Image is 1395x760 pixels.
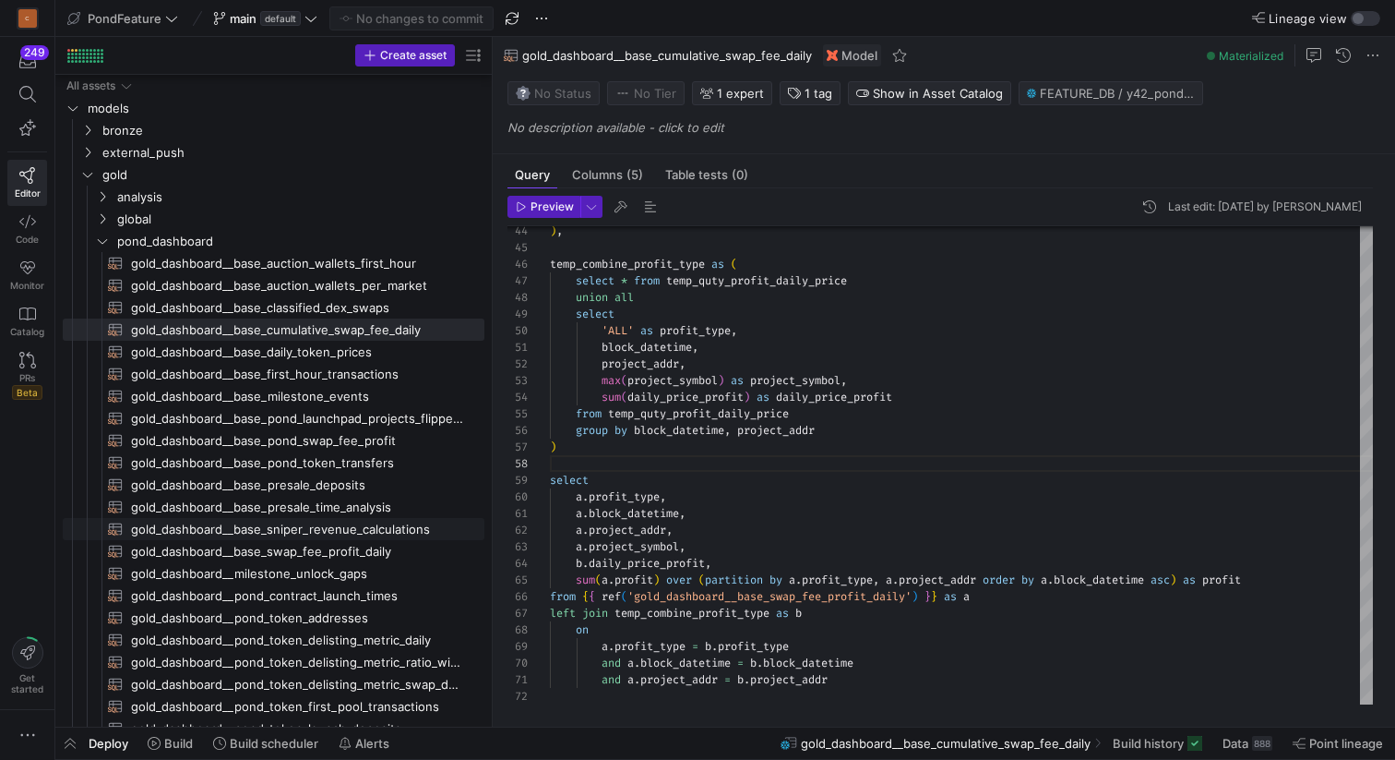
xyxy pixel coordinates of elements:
[665,169,748,181] span: Table tests
[1040,86,1195,101] span: FEATURE_DB / y42_pondfeature_main / GOLD_DASHBOARD__BASE_CUMULATIVE_SWAP_FEE_DAILY
[507,588,528,605] div: 66
[507,322,528,339] div: 50
[602,373,621,388] span: max
[626,169,643,181] span: (5)
[88,11,161,26] span: PondFeature
[516,86,591,101] span: No Status
[692,81,772,105] button: 1 expert
[260,11,301,26] span: default
[805,86,832,101] span: 1 tag
[131,718,463,740] span: gold_dashboard__pond_token_launch_deposits​​​​​​​​​​
[507,422,528,439] div: 56
[164,736,193,751] span: Build
[63,163,484,186] div: Press SPACE to select this row.
[11,672,43,694] span: Get started
[63,186,484,208] div: Press SPACE to select this row.
[515,169,550,181] span: Query
[507,306,528,322] div: 49
[1041,573,1047,587] span: a
[873,573,879,587] span: ,
[63,518,484,540] a: gold_dashboard__base_sniper_revenue_calculations​​​​​​​​​​
[63,718,484,740] a: gold_dashboard__pond_token_launch_deposits​​​​​​​​​​
[1168,200,1362,213] div: Last edit: [DATE] by [PERSON_NAME]
[63,695,484,718] div: Press SPACE to select this row.
[550,473,589,488] span: select
[380,49,447,62] span: Create asset
[582,589,589,604] span: {
[1219,49,1283,63] span: Materialized
[576,489,582,504] span: a
[582,606,608,621] span: join
[576,290,608,305] span: union
[117,209,482,230] span: global
[117,231,482,252] span: pond_dashboard
[744,390,750,404] span: )
[731,257,737,271] span: (
[63,673,484,695] a: gold_dashboard__pond_token_delisting_metric_swap_details​​​​​​​​​​
[627,672,634,687] span: a
[139,728,201,759] button: Build
[634,273,660,288] span: from
[131,563,463,585] span: gold_dashboard__milestone_unlock_gaps​​​​​​​​​​
[102,142,482,163] span: external_push
[589,589,595,604] span: {
[131,630,463,651] span: gold_dashboard__pond_token_delisting_metric_daily​​​​​​​​​​
[666,523,673,537] span: ,
[634,672,640,687] span: .
[63,429,484,452] a: gold_dashboard__base_pond_swap_fee_profit​​​​​​​​​​
[63,407,484,429] div: Press SPACE to select this row.
[1269,11,1347,26] span: Lineage view
[10,280,44,291] span: Monitor
[12,385,42,400] span: Beta
[131,585,463,607] span: gold_dashboard__pond_contract_launch_times​​​​​​​​​​
[602,656,621,670] span: and
[576,523,582,537] span: a
[7,298,47,344] a: Catalog
[63,208,484,230] div: Press SPACE to select this row.
[507,522,528,538] div: 62
[63,651,484,673] div: Press SPACE to select this row.
[724,672,731,687] span: =
[886,573,892,587] span: a
[63,629,484,651] a: gold_dashboard__pond_token_delisting_metric_daily​​​​​​​​​​
[63,695,484,718] a: gold_dashboard__pond_token_first_pool_transactions​​​​​​​​​​
[507,239,528,256] div: 45
[550,606,576,621] span: left
[582,489,589,504] span: .
[757,390,769,404] span: as
[776,390,892,404] span: daily_price_profit
[750,373,841,388] span: project_symbol
[892,573,899,587] span: .
[131,497,463,518] span: gold_dashboard__base_presale_time_analysis​​​​​​​​​​
[516,86,531,101] img: No status
[507,120,1388,135] p: No description available - click to edit
[608,639,614,654] span: .
[1151,573,1170,587] span: asc
[1183,573,1196,587] span: as
[780,81,841,105] button: 1 tag
[731,373,744,388] span: as
[679,539,686,554] span: ,
[507,621,528,638] div: 68
[507,688,528,705] div: 72
[944,589,957,604] span: as
[117,187,482,208] span: analysis
[522,48,812,63] span: gold_dashboard__base_cumulative_swap_fee_daily
[776,606,789,621] span: as
[507,489,528,505] div: 60
[66,79,115,92] div: All assets
[757,656,763,670] span: .
[63,562,484,585] a: gold_dashboard__milestone_unlock_gaps​​​​​​​​​​
[63,718,484,740] div: Press SPACE to select this row.
[789,573,795,587] span: a
[63,673,484,695] div: Press SPACE to select this row.
[507,505,528,522] div: 61
[595,573,602,587] span: (
[131,342,463,363] span: gold_dashboard__base_daily_token_prices​​​​​​​​​​
[7,3,47,34] a: C
[931,589,937,604] span: }
[589,489,660,504] span: profit_type
[507,339,528,356] div: 51
[18,9,37,28] div: C
[507,405,528,422] div: 55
